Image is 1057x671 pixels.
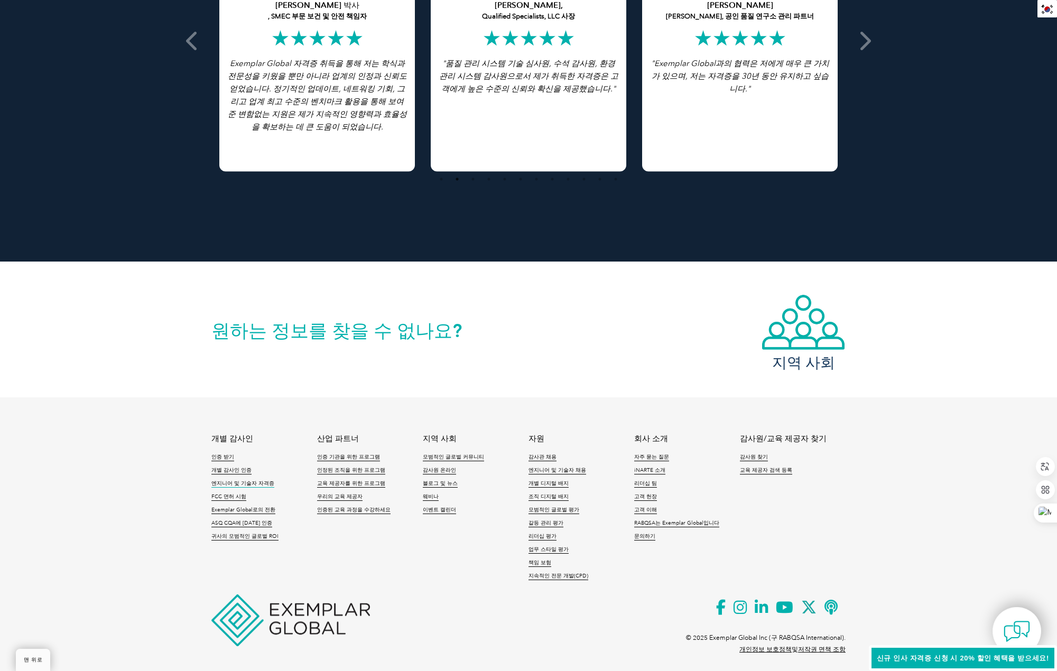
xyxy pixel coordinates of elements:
[634,507,657,514] a: 고객 이해
[499,174,510,184] button: 5 of 4
[761,294,846,369] a: 지역 사회
[528,533,557,540] a: 리더십 평가
[211,467,252,473] font: 개별 감사인 인증
[317,493,363,500] font: 우리의 교육 제공자
[317,480,385,488] a: 교육 제공자를 위한 프로그램
[1004,618,1030,645] img: contact-chat.png
[317,454,380,460] font: 인증 기관을 위한 프로그램
[528,434,544,443] font: 자원
[634,480,657,487] font: 리더십 팀
[528,480,569,487] font: 개별 디지털 배지
[528,507,579,513] font: 모범적인 글로벌 평가
[528,454,557,461] a: 감사관 채용
[528,573,588,580] a: 지속적인 전문 개발(CPD)
[666,12,814,20] font: [PERSON_NAME], 공인 품질 연구소 관리 파트너
[211,434,253,443] font: 개별 감사인
[228,59,407,132] font: Exemplar Global 자격증 취득을 통해 저는 학식과 전문성을 키웠을 뿐만 아니라 업계의 인정과 신뢰도 얻었습니다. 정기적인 업데이트, 네트워킹 기회, 그리고 업계 최...
[423,467,456,474] a: 감사원 온라인
[528,560,551,567] a: 책임 보험
[761,294,846,351] img: icon-community.webp
[423,493,439,500] font: 웨비나
[423,480,458,488] a: 블로그 및 뉴스
[528,493,569,501] a: 조직 디지털 배지
[528,467,586,474] a: 엔지니어 및 기술자 채용
[423,493,439,501] a: 웨비나
[317,507,391,514] a: 인증된 교육 과정을 수강하세요
[707,1,773,10] font: [PERSON_NAME]
[528,520,563,527] a: 갈등 관리 평가
[317,480,385,487] font: 교육 제공자를 위한 프로그램
[515,174,526,184] button: 6 of 4
[317,434,359,443] font: 산업 파트너
[495,1,563,10] font: [PERSON_NAME],
[211,454,234,460] font: 인증 받기
[634,520,719,527] a: RABQSA는 Exemplar Global입니다
[423,454,484,460] font: 모범적인 글로벌 커뮤니티
[579,174,589,184] button: 10 of 4
[740,454,768,461] a: 감사원 찾기
[634,493,657,500] font: 고객 헌장
[317,454,380,461] a: 인증 기관을 위한 프로그램
[634,467,665,473] font: iNARTE 소개
[610,174,621,184] button: 12 of 4
[528,560,551,566] font: 책임 보험
[211,320,462,342] font: 원하는 정보를 찾을 수 없나요?
[317,467,385,473] font: 인정된 조직을 위한 프로그램
[694,27,786,49] font: ★★★★★
[528,546,569,554] a: 업무 스타일 평가
[24,657,42,663] font: 맨 위로
[211,507,275,514] a: Exemplar Global로의 전환
[528,520,563,526] font: 갈등 관리 평가
[211,520,272,526] font: ASQ CQA에 [DATE] 인증
[211,480,274,488] a: 엔지니어 및 기술자 자격증
[792,646,798,653] font: 및
[634,533,655,539] font: 문의하기
[634,493,657,501] a: 고객 헌장
[317,467,385,474] a: 인정된 조직을 위한 프로그램
[423,507,456,513] font: 이벤트 캘린더
[740,434,827,443] font: 감사원/교육 제공자 찾기
[484,174,494,184] button: 4 of 4
[531,174,542,184] button: 7 of 4
[772,353,835,371] font: 지역 사회
[634,454,669,461] a: 자주 묻는 질문
[634,507,657,513] font: 고객 이해
[634,480,657,488] a: 리더십 팀
[452,174,462,184] button: 2 of 4
[423,454,484,461] a: 모범적인 글로벌 커뮤니티
[317,507,391,513] font: 인증된 교육 과정을 수강하세요
[651,59,829,94] font: "Exemplar Global과의 협력은 저에게 매우 큰 가치가 있으며, 저는 자격증을 30년 동안 유지하고 싶습니다."
[211,520,272,527] a: ASQ CQA에 [DATE] 인증
[436,174,447,184] button: 1 of 4
[686,634,846,641] font: © 2025 Exemplar Global Inc (구 RABQSA International).
[740,467,792,473] font: 교육 제공자 검색 등록
[547,174,558,184] button: 8 of 4
[423,480,458,487] font: 블로그 및 뉴스
[211,454,234,461] a: 인증 받기
[423,434,457,443] a: 지역 사회
[1041,4,1054,14] img: ko
[211,533,279,540] a: 귀사의 모범적인 글로벌 ROI
[16,649,50,671] a: 맨 위로
[634,434,668,443] font: 회사 소개
[634,467,665,474] a: iNARTE 소개
[439,59,618,94] font: "품질 관리 시스템 기술 심사원, 수석 감사원, 환경 관리 시스템 감사원으로서 제가 취득한 자격증은 고객에게 높은 수준의 신뢰와 확신을 제공했습니다."
[740,467,792,474] a: 교육 제공자 검색 등록
[739,646,792,653] a: 개인정보 보호정책
[798,646,846,653] font: 저작권 면책 조항
[483,27,575,49] font: ★★★★★
[468,174,478,184] button: 3 of 4
[877,654,1049,662] font: 신규 인사 자격증 신청 시 20% 할인 혜택을 받으세요!
[271,27,364,49] font: ★★★★★
[595,174,605,184] button: 11 of 4
[211,507,275,513] font: Exemplar Global로의 전환
[740,454,768,460] font: 감사원 찾기
[211,594,370,646] img: 이그젬플러 글로벌
[528,507,579,514] a: 모범적인 글로벌 평가
[634,533,655,540] a: 문의하기
[211,493,246,501] a: FCC 면허 시험
[317,493,363,501] a: 우리의 교육 제공자
[211,467,252,474] a: 개별 감사인 인증
[211,533,279,539] font: 귀사의 모범적인 글로벌 ROI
